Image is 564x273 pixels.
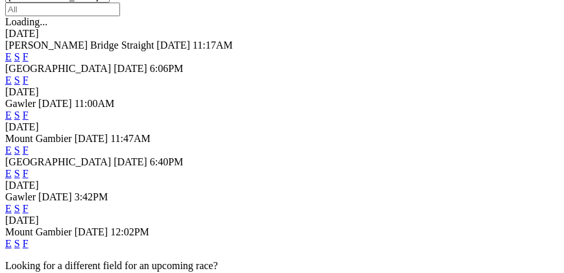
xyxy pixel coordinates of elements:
[23,75,29,86] a: F
[23,168,29,179] a: F
[193,40,233,51] span: 11:17AM
[5,3,120,16] input: Select date
[5,191,36,202] span: Gawler
[5,16,47,27] span: Loading...
[5,28,559,40] div: [DATE]
[5,86,559,98] div: [DATE]
[110,226,149,237] span: 12:02PM
[5,75,12,86] a: E
[5,156,111,167] span: [GEOGRAPHIC_DATA]
[38,98,72,109] span: [DATE]
[5,145,12,156] a: E
[23,51,29,62] a: F
[5,215,559,226] div: [DATE]
[14,203,20,214] a: S
[5,168,12,179] a: E
[23,110,29,121] a: F
[23,203,29,214] a: F
[110,133,151,144] span: 11:47AM
[23,145,29,156] a: F
[14,75,20,86] a: S
[14,238,20,249] a: S
[5,40,154,51] span: [PERSON_NAME] Bridge Straight
[150,156,184,167] span: 6:40PM
[38,191,72,202] span: [DATE]
[5,133,72,144] span: Mount Gambier
[150,63,184,74] span: 6:06PM
[5,110,12,121] a: E
[75,226,108,237] span: [DATE]
[5,98,36,109] span: Gawler
[75,98,115,109] span: 11:00AM
[5,238,12,249] a: E
[5,203,12,214] a: E
[114,156,147,167] span: [DATE]
[156,40,190,51] span: [DATE]
[75,133,108,144] span: [DATE]
[5,51,12,62] a: E
[14,110,20,121] a: S
[5,121,559,133] div: [DATE]
[5,63,111,74] span: [GEOGRAPHIC_DATA]
[23,238,29,249] a: F
[5,180,559,191] div: [DATE]
[5,226,72,237] span: Mount Gambier
[114,63,147,74] span: [DATE]
[14,168,20,179] a: S
[14,145,20,156] a: S
[14,51,20,62] a: S
[5,260,559,272] p: Looking for a different field for an upcoming race?
[75,191,108,202] span: 3:42PM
